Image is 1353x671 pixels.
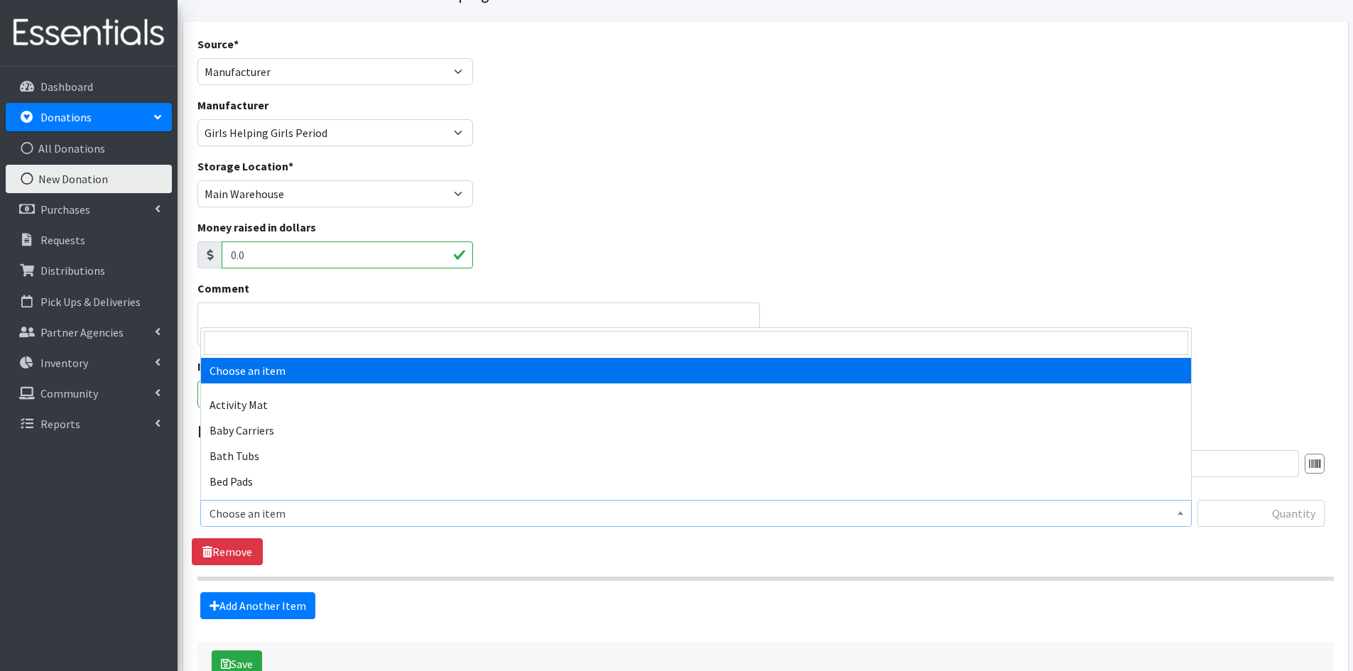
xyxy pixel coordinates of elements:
a: Dashboard [6,72,172,101]
label: Issued on [197,358,252,375]
span: Choose an item [210,503,1183,523]
p: Pick Ups & Deliveries [40,295,141,309]
a: Requests [6,226,172,254]
abbr: required [288,159,293,173]
p: Partner Agencies [40,325,124,339]
a: Donations [6,103,172,131]
p: Inventory [40,356,88,370]
p: Dashboard [40,80,93,94]
label: Money raised in dollars [197,219,316,236]
li: Bibs [201,494,1191,520]
input: Quantity [1197,500,1325,527]
p: Requests [40,233,85,247]
p: Purchases [40,202,90,217]
label: Source [197,36,239,53]
p: Donations [40,110,92,124]
li: Choose an item [201,358,1191,383]
legend: Items in this donation [197,419,1334,444]
label: Comment [197,280,249,297]
span: Choose an item [200,500,1192,527]
li: Baby Carriers [201,418,1191,443]
label: Manufacturer [197,97,268,114]
a: Pick Ups & Deliveries [6,288,172,316]
abbr: required [234,37,239,51]
img: HumanEssentials [6,9,172,57]
a: Inventory [6,349,172,377]
li: Activity Mat [201,392,1191,418]
a: Purchases [6,195,172,224]
a: Distributions [6,256,172,285]
a: Community [6,379,172,408]
a: All Donations [6,134,172,163]
a: Reports [6,410,172,438]
li: Bed Pads [201,469,1191,494]
a: New Donation [6,165,172,193]
p: Distributions [40,263,105,278]
a: Add Another Item [200,592,315,619]
p: Community [40,386,98,400]
p: Reports [40,417,80,431]
label: Storage Location [197,158,293,175]
li: Bath Tubs [201,443,1191,469]
a: Partner Agencies [6,318,172,347]
a: Remove [192,538,263,565]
